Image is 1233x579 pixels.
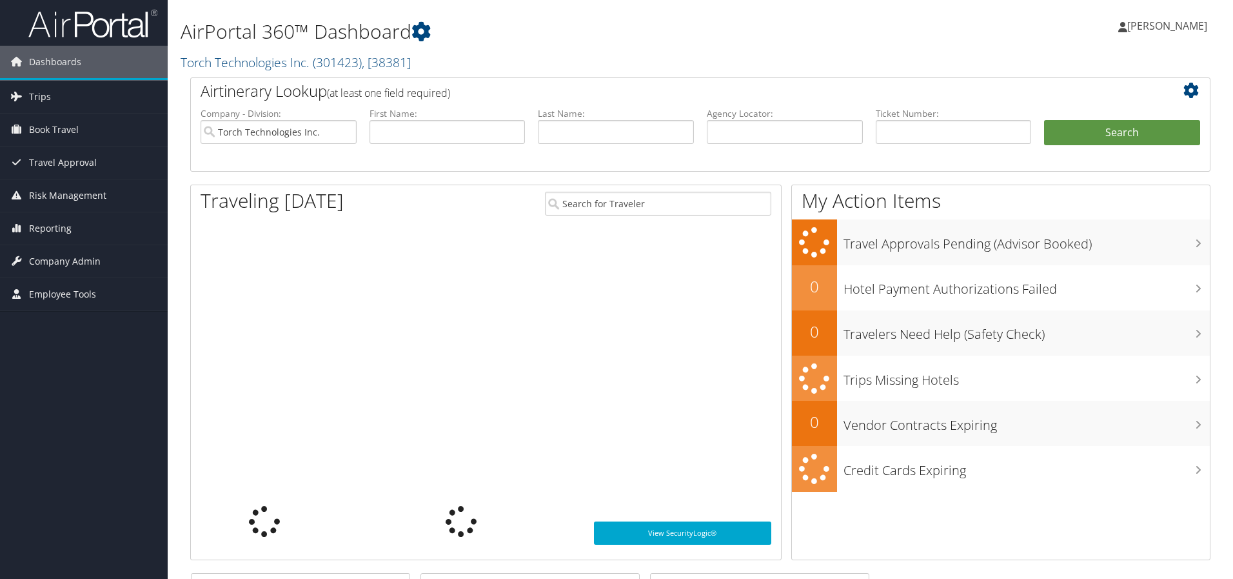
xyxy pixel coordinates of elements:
input: Search for Traveler [545,192,771,216]
h2: Airtinerary Lookup [201,80,1115,102]
label: Ticket Number: [876,107,1032,120]
label: Agency Locator: [707,107,863,120]
a: Credit Cards Expiring [792,446,1210,492]
a: View SecurityLogic® [594,522,771,545]
button: Search [1044,120,1200,146]
a: 0Travelers Need Help (Safety Check) [792,310,1210,356]
h3: Hotel Payment Authorizations Failed [843,274,1210,298]
label: Last Name: [538,107,694,120]
span: (at least one field required) [327,86,450,100]
span: Book Travel [29,114,79,146]
span: Employee Tools [29,278,96,310]
h1: My Action Items [792,187,1210,214]
label: Company - Division: [201,107,357,120]
h3: Travelers Need Help (Safety Check) [843,319,1210,343]
h3: Trips Missing Hotels [843,365,1210,389]
span: Trips [29,81,51,113]
label: First Name: [370,107,526,120]
h1: AirPortal 360™ Dashboard [181,18,874,45]
img: airportal-logo.png [28,8,157,39]
a: Torch Technologies Inc. [181,54,411,71]
span: ( 301423 ) [313,54,362,71]
h2: 0 [792,276,837,298]
h2: 0 [792,411,837,433]
span: , [ 38381 ] [362,54,411,71]
h3: Travel Approvals Pending (Advisor Booked) [843,229,1210,253]
h2: 0 [792,321,837,343]
span: Risk Management [29,179,106,212]
span: Dashboards [29,46,81,78]
a: Trips Missing Hotels [792,356,1210,401]
span: [PERSON_NAME] [1127,19,1207,33]
h1: Traveling [DATE] [201,187,344,214]
a: Travel Approvals Pending (Advisor Booked) [792,219,1210,265]
a: [PERSON_NAME] [1118,6,1220,45]
a: 0Hotel Payment Authorizations Failed [792,265,1210,310]
h3: Credit Cards Expiring [843,455,1210,480]
a: 0Vendor Contracts Expiring [792,401,1210,446]
span: Company Admin [29,245,101,278]
span: Travel Approval [29,147,97,179]
span: Reporting [29,212,72,245]
h3: Vendor Contracts Expiring [843,410,1210,434]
